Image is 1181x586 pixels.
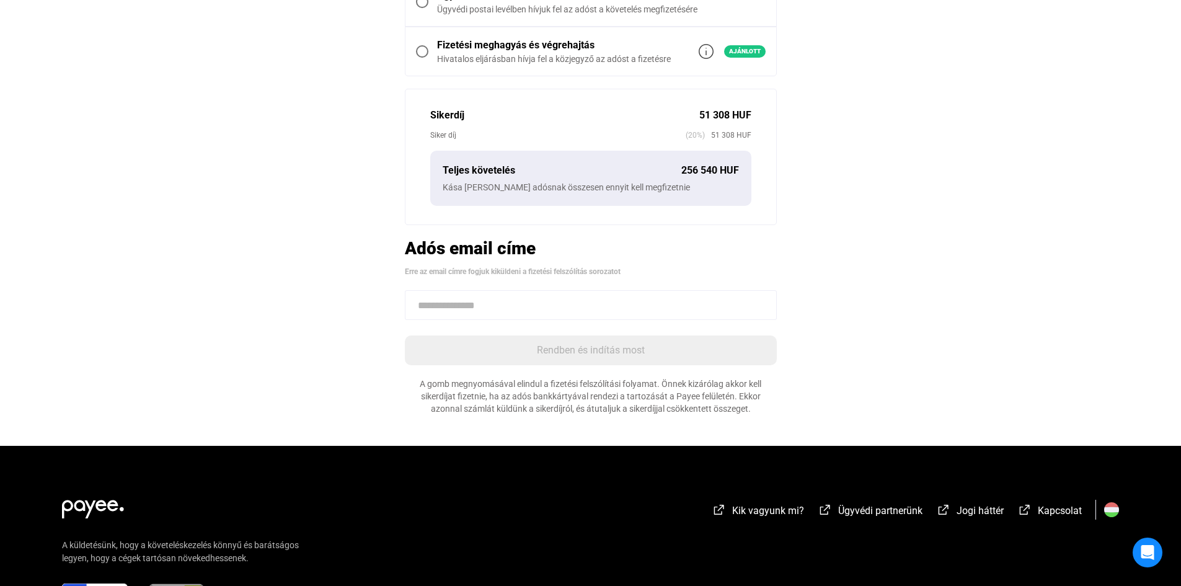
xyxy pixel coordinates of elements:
h2: Adós email címe [405,238,777,259]
div: Rendben és indítás most [409,343,773,358]
div: Erre az email címre fogjuk kiküldeni a fizetési felszólítás sorozatot [405,265,777,278]
a: external-link-whiteKik vagyunk mi? [712,507,804,518]
img: external-link-white [712,504,727,516]
div: A gomb megnyomásával elindul a fizetési felszólítási folyamat. Önnek kizárólag akkor kell sikerdí... [405,378,777,415]
a: external-link-whiteJogi háttér [936,507,1004,518]
div: Teljes követelés [443,163,681,178]
span: Kik vagyunk mi? [732,505,804,517]
span: Ügyvédi partnerünk [838,505,922,517]
img: external-link-white [936,504,951,516]
img: external-link-white [1017,504,1032,516]
span: Ajánlott [724,45,766,58]
span: 51 308 HUF [705,129,751,141]
div: Open Intercom Messenger [1133,538,1162,567]
img: info-grey-outline [699,44,714,59]
a: external-link-whiteÜgyvédi partnerünk [818,507,922,518]
span: Jogi háttér [957,505,1004,517]
img: HU.svg [1104,502,1119,517]
a: external-link-whiteKapcsolat [1017,507,1082,518]
div: Ügyvédi postai levélben hívjuk fel az adóst a követelés megfizetésére [437,3,766,16]
a: info-grey-outlineAjánlott [699,44,766,59]
span: (20%) [686,129,705,141]
img: external-link-white [818,504,833,516]
span: Kapcsolat [1038,505,1082,517]
div: Sikerdíj [430,108,699,123]
div: Kása [PERSON_NAME] adósnak összesen ennyit kell megfizetnie [443,181,739,193]
div: Fizetési meghagyás és végrehajtás [437,38,671,53]
button: Rendben és indítás most [405,335,777,365]
div: 256 540 HUF [681,163,739,178]
div: 51 308 HUF [699,108,751,123]
img: white-payee-white-dot.svg [62,493,124,518]
div: Siker díj [430,129,686,141]
div: Hivatalos eljárásban hívja fel a közjegyző az adóst a fizetésre [437,53,671,65]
